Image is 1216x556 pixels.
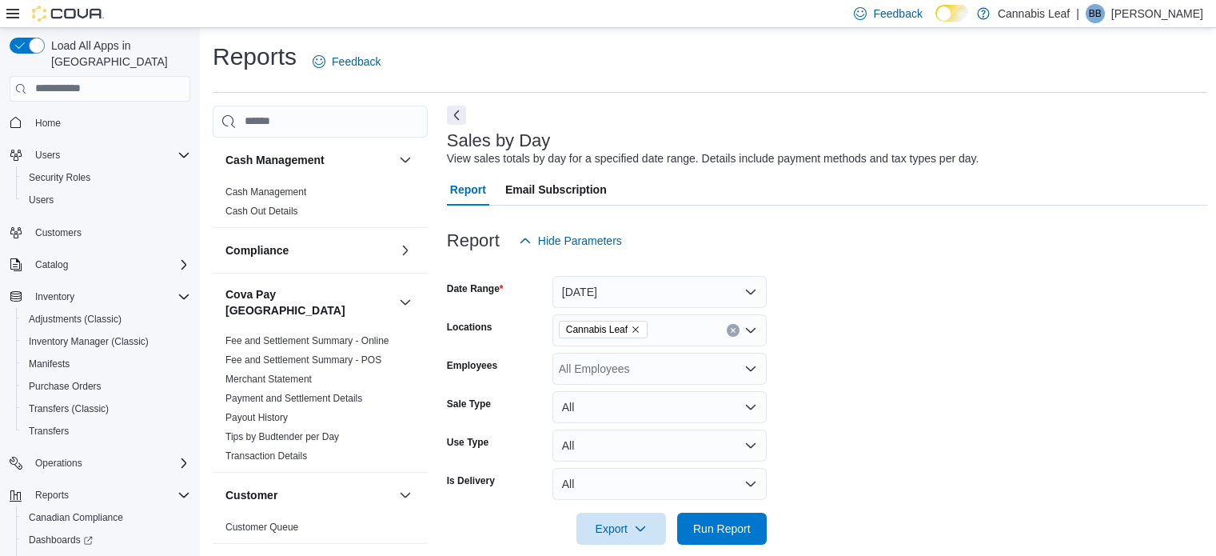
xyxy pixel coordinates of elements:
span: Transaction Details [225,450,307,462]
span: Canadian Compliance [29,511,123,524]
a: Transfers [22,422,75,441]
span: Operations [35,457,82,470]
a: Dashboards [22,530,99,550]
div: Bobby Bassi [1086,4,1105,23]
button: Clear input [727,324,740,337]
a: Cash Management [225,186,306,198]
button: Export [576,513,666,545]
a: Canadian Compliance [22,508,130,527]
button: Inventory Manager (Classic) [16,330,197,353]
button: Open list of options [744,324,757,337]
button: Cova Pay [GEOGRAPHIC_DATA] [396,293,415,312]
button: All [552,430,767,462]
span: Fee and Settlement Summary - Online [225,334,389,347]
a: Customers [29,223,88,242]
span: Transfers [22,422,190,441]
label: Locations [447,321,492,334]
div: View sales totals by day for a specified date range. Details include payment methods and tax type... [447,150,979,167]
button: Operations [29,454,89,473]
a: Manifests [22,354,76,374]
label: Employees [447,359,497,372]
button: All [552,391,767,423]
span: Catalog [35,258,68,271]
span: Inventory Manager (Classic) [29,335,149,348]
span: Dashboards [29,534,93,546]
span: Purchase Orders [29,380,102,393]
span: Catalog [29,255,190,274]
button: [DATE] [552,276,767,308]
span: Manifests [29,358,70,370]
label: Use Type [447,436,488,449]
button: Users [16,189,197,211]
span: Transfers (Classic) [22,399,190,418]
a: Tips by Budtender per Day [225,431,339,442]
a: Transfers (Classic) [22,399,115,418]
input: Dark Mode [935,5,969,22]
span: Customers [35,226,82,239]
span: Users [22,190,190,210]
span: Users [29,146,190,165]
button: Catalog [29,255,74,274]
h1: Reports [213,41,297,73]
span: Dashboards [22,530,190,550]
span: Cannabis Leaf [559,321,648,338]
a: Payment and Settlement Details [225,393,362,404]
button: Home [3,111,197,134]
span: Merchant Statement [225,373,312,386]
span: Report [450,174,486,206]
span: Manifests [22,354,190,374]
span: Inventory [35,290,74,303]
a: Payout History [225,412,288,423]
button: Operations [3,452,197,474]
button: Catalog [3,254,197,276]
p: [PERSON_NAME] [1111,4,1203,23]
span: Reports [29,486,190,505]
button: Users [3,144,197,166]
a: Adjustments (Classic) [22,310,128,329]
button: Customers [3,221,197,244]
span: Home [29,113,190,133]
h3: Compliance [225,242,289,258]
p: | [1076,4,1079,23]
a: Home [29,114,67,133]
span: Inventory Manager (Classic) [22,332,190,351]
a: Fee and Settlement Summary - POS [225,354,381,366]
span: Customer Queue [225,521,298,534]
span: Cannabis Leaf [566,322,628,338]
button: Run Report [677,513,767,545]
a: Cash Out Details [225,206,298,217]
span: Home [35,117,61,130]
button: Hide Parameters [512,225,628,257]
a: Merchant Statement [225,374,312,385]
p: Cannabis Leaf [998,4,1070,23]
span: Tips by Budtender per Day [225,430,339,443]
span: Payout History [225,411,288,424]
div: Cova Pay [GEOGRAPHIC_DATA] [213,331,428,472]
h3: Customer [225,487,277,503]
span: Transfers [29,425,69,438]
span: Reports [35,489,69,502]
button: Manifests [16,353,197,375]
button: Customer [396,486,415,505]
span: Export [586,513,656,545]
a: Purchase Orders [22,377,108,396]
label: Sale Type [447,398,491,410]
button: Users [29,146,66,165]
span: Customers [29,222,190,242]
button: Transfers [16,420,197,442]
a: Users [22,190,60,210]
span: Feedback [873,6,922,22]
span: Fee and Settlement Summary - POS [225,354,381,366]
button: Inventory [3,286,197,308]
h3: Sales by Day [447,131,551,150]
button: Cash Management [225,152,393,168]
img: Cova [32,6,104,22]
button: Reports [29,486,75,505]
button: Transfers (Classic) [16,398,197,420]
button: All [552,468,767,500]
span: Security Roles [29,171,90,184]
button: Security Roles [16,166,197,189]
span: Security Roles [22,168,190,187]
